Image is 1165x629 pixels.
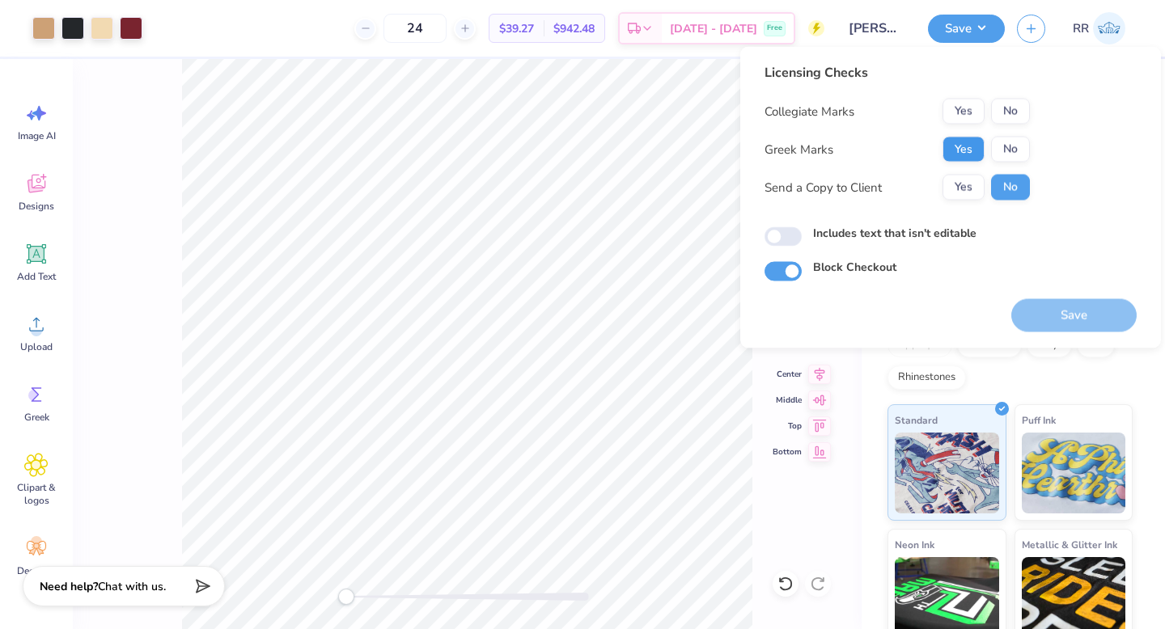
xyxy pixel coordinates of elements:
[765,102,854,120] div: Collegiate Marks
[17,270,56,283] span: Add Text
[813,259,896,276] label: Block Checkout
[98,579,166,594] span: Chat with us.
[1022,536,1117,553] span: Metallic & Glitter Ink
[17,564,56,577] span: Decorate
[670,20,757,37] span: [DATE] - [DATE]
[813,225,976,242] label: Includes text that isn't editable
[991,175,1030,201] button: No
[895,536,934,553] span: Neon Ink
[943,175,985,201] button: Yes
[991,137,1030,163] button: No
[1093,12,1125,44] img: Rigil Kent Ricardo
[943,137,985,163] button: Yes
[40,579,98,594] strong: Need help?
[19,200,54,213] span: Designs
[765,178,882,196] div: Send a Copy to Client
[837,12,916,44] input: Untitled Design
[943,99,985,125] button: Yes
[895,412,938,428] span: Standard
[888,365,966,390] div: Rhinestones
[1065,12,1133,44] a: RR
[765,63,1030,82] div: Licensing Checks
[773,368,802,381] span: Center
[383,14,447,43] input: – –
[1073,19,1089,38] span: RR
[1022,412,1056,428] span: Puff Ink
[338,589,354,605] div: Accessibility label
[20,340,53,353] span: Upload
[773,420,802,433] span: Top
[553,20,595,37] span: $942.48
[24,411,49,424] span: Greek
[767,23,782,34] span: Free
[928,15,1005,43] button: Save
[773,445,802,458] span: Bottom
[895,433,999,513] img: Standard
[991,99,1030,125] button: No
[1022,433,1126,513] img: Puff Ink
[765,140,833,158] div: Greek Marks
[10,481,63,507] span: Clipart & logos
[499,20,534,37] span: $39.27
[773,394,802,407] span: Middle
[18,129,56,142] span: Image AI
